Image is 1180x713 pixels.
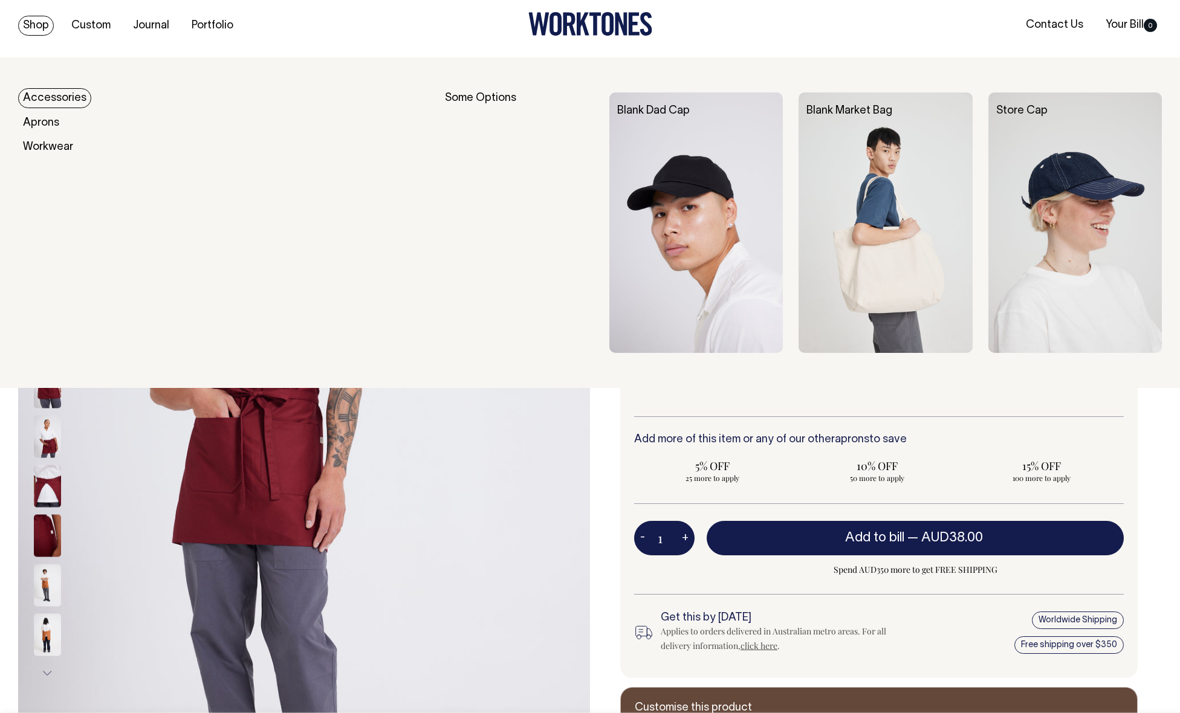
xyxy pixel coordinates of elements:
a: Store Cap [996,106,1048,116]
input: 5% OFF 25 more to apply [634,455,791,486]
img: rust [34,564,61,606]
h6: Add more of this item or any of our other to save [634,434,1124,446]
div: Applies to orders delivered in Australian metro areas. For all delivery information, . [661,624,902,653]
a: Contact Us [1021,15,1088,35]
a: aprons [835,434,869,445]
button: + [676,526,695,550]
span: 10% OFF [805,459,950,473]
a: Workwear [18,137,78,157]
a: Your Bill0 [1101,15,1162,35]
a: Accessories [18,88,91,108]
div: Some Options [445,92,594,353]
span: 5% OFF [640,459,785,473]
a: Blank Market Bag [806,106,892,116]
img: Blank Dad Cap [609,92,783,353]
span: — [907,532,986,544]
button: Add to bill —AUD38.00 [707,521,1124,555]
a: Journal [128,16,174,36]
img: burgundy [34,465,61,507]
img: rust [34,613,61,656]
img: burgundy [34,514,61,557]
input: 10% OFF 50 more to apply [799,455,956,486]
input: 15% OFF 100 more to apply [963,455,1120,486]
img: burgundy [34,415,61,457]
span: 0 [1144,19,1157,32]
span: 25 more to apply [640,473,785,483]
span: AUD38.00 [921,532,983,544]
a: Aprons [18,113,64,133]
button: - [634,526,651,550]
img: Store Cap [988,92,1162,353]
h6: Get this by [DATE] [661,612,902,624]
a: Blank Dad Cap [617,106,690,116]
a: Custom [66,16,115,36]
span: 100 more to apply [969,473,1114,483]
span: 15% OFF [969,459,1114,473]
img: Blank Market Bag [799,92,972,353]
span: 50 more to apply [805,473,950,483]
a: Shop [18,16,54,36]
span: Spend AUD350 more to get FREE SHIPPING [707,563,1124,577]
button: Next [38,659,56,686]
a: click here [741,640,777,651]
a: Portfolio [187,16,238,36]
span: Add to bill [845,532,904,544]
